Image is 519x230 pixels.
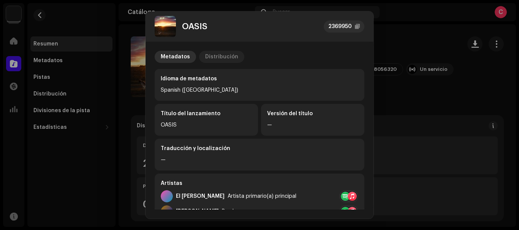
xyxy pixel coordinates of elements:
[161,180,358,187] div: Artistas
[161,120,252,130] div: OASIS
[176,193,225,199] div: El [PERSON_NAME]
[267,110,358,117] div: Versión del título
[222,208,245,214] div: Producer
[161,51,190,63] div: Metadatos
[161,145,358,152] div: Traducción y localización
[161,75,358,83] div: Idioma de metadatos
[267,120,358,130] div: —
[228,193,296,199] div: Artista primario(a) principal
[328,22,352,31] div: 2369950
[182,22,207,31] div: OASIS
[155,16,176,37] img: ba64c240-a939-47c8-a5e7-0adee81c0d24
[161,86,358,95] div: Spanish ([GEOGRAPHIC_DATA])
[161,110,252,117] div: Título del lanzamiento
[161,155,358,164] div: —
[205,51,238,63] div: Distribución
[176,208,219,214] div: [PERSON_NAME]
